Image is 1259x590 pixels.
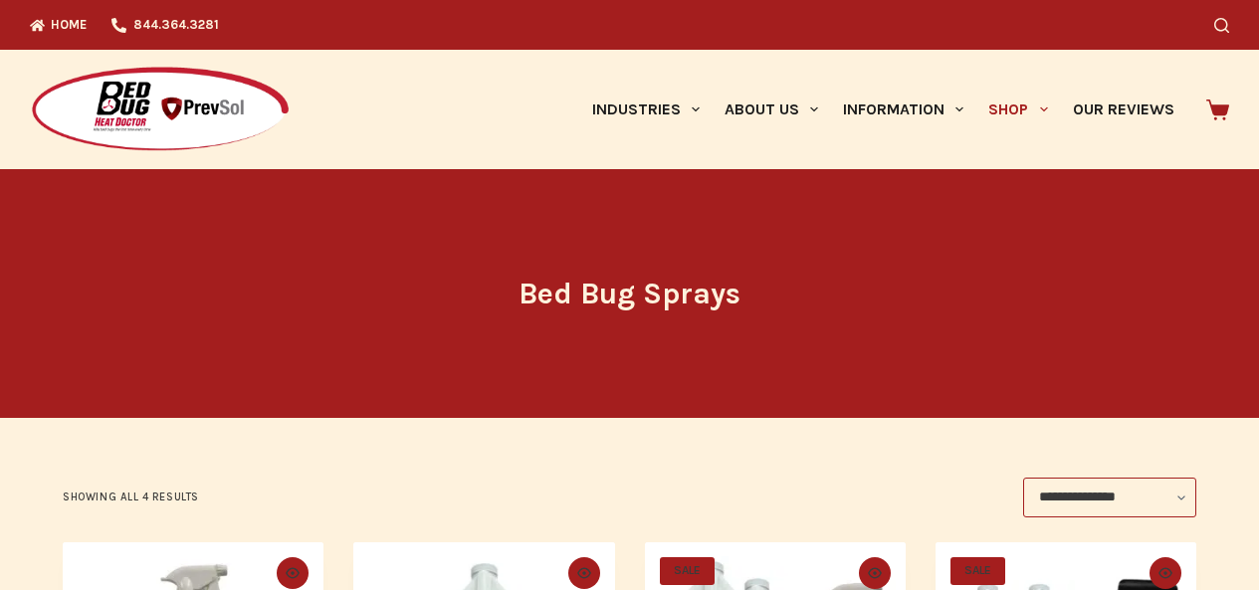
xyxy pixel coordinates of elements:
img: Prevsol/Bed Bug Heat Doctor [30,66,291,154]
select: Shop order [1023,478,1196,517]
button: Quick view toggle [859,557,891,589]
a: Information [831,50,976,169]
a: Industries [579,50,712,169]
span: SALE [660,557,715,585]
button: Quick view toggle [1150,557,1181,589]
a: Our Reviews [1060,50,1186,169]
button: Quick view toggle [277,557,309,589]
nav: Primary [579,50,1186,169]
p: Showing all 4 results [63,489,199,506]
a: Shop [976,50,1060,169]
span: SALE [950,557,1005,585]
button: Search [1214,18,1229,33]
a: About Us [712,50,830,169]
h1: Bed Bug Sprays [257,272,1003,316]
button: Quick view toggle [568,557,600,589]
